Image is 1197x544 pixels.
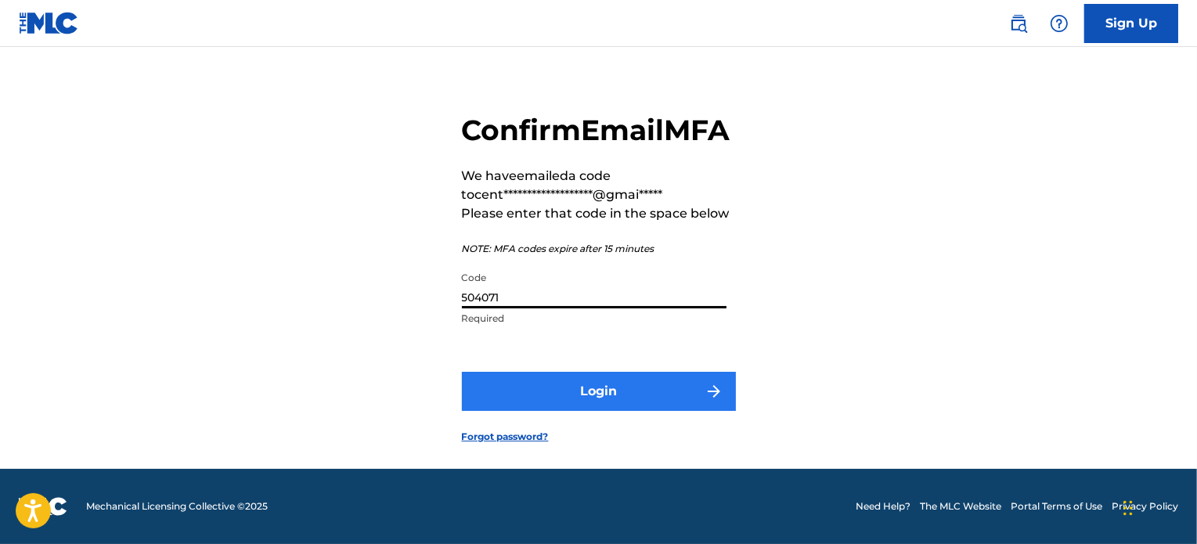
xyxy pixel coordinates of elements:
div: Help [1044,8,1075,39]
a: Forgot password? [462,430,549,444]
img: help [1050,14,1069,33]
img: f7272a7cc735f4ea7f67.svg [705,382,723,401]
img: MLC Logo [19,12,79,34]
a: Need Help? [856,499,910,513]
p: NOTE: MFA codes expire after 15 minutes [462,242,736,256]
p: Please enter that code in the space below [462,204,736,223]
img: search [1009,14,1028,33]
a: The MLC Website [920,499,1001,513]
button: Login [462,372,736,411]
span: Mechanical Licensing Collective © 2025 [86,499,268,513]
a: Privacy Policy [1112,499,1178,513]
iframe: Chat Widget [1119,469,1197,544]
div: Drag [1123,485,1133,531]
a: Portal Terms of Use [1011,499,1102,513]
p: Required [462,312,726,326]
a: Sign Up [1084,4,1178,43]
a: Public Search [1003,8,1034,39]
img: logo [19,497,67,516]
h2: Confirm Email MFA [462,113,736,148]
